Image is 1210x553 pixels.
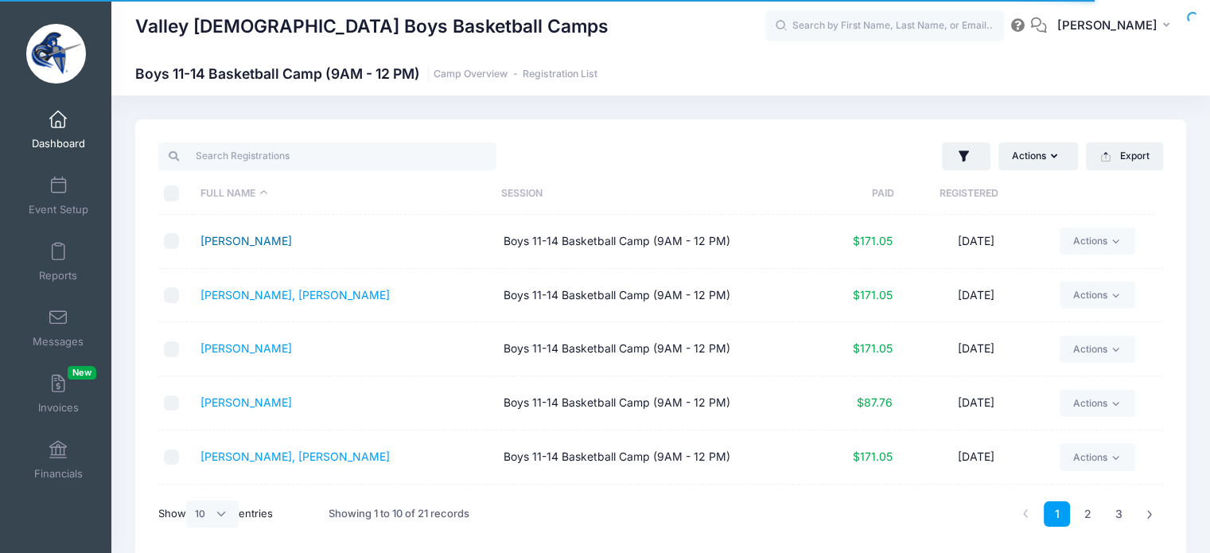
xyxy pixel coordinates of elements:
label: Show entries [158,500,273,528]
span: Messages [33,335,84,349]
span: Dashboard [32,137,85,150]
td: Boys 11-14 Basketball Camp (9AM - 12 PM) [496,430,799,485]
td: Boys 11-14 Basketball Camp (9AM - 12 PM) [496,215,799,269]
td: [DATE] [901,215,1052,269]
button: Export [1086,142,1163,169]
h1: Valley [DEMOGRAPHIC_DATA] Boys Basketball Camps [135,8,609,45]
span: New [68,366,96,380]
span: $171.05 [853,341,893,355]
h1: Boys 11-14 Basketball Camp (9AM - 12 PM) [135,65,597,82]
a: Actions [1060,336,1135,363]
a: 3 [1106,501,1132,528]
span: Reports [39,269,77,282]
a: Dashboard [21,102,96,158]
a: Actions [1060,443,1135,470]
a: 1 [1044,501,1070,528]
button: [PERSON_NAME] [1047,8,1186,45]
input: Search by First Name, Last Name, or Email... [765,10,1004,42]
a: [PERSON_NAME] [200,341,292,355]
td: [DATE] [901,376,1052,430]
td: [DATE] [901,430,1052,485]
a: [PERSON_NAME] [200,395,292,409]
a: 2 [1075,501,1101,528]
a: Camp Overview [434,68,508,80]
span: Financials [34,467,83,481]
span: Event Setup [29,203,88,216]
td: Boys 11-14 Basketball Camp (9AM - 12 PM) [496,322,799,376]
a: Actions [1060,228,1135,255]
td: [DATE] [901,269,1052,323]
img: Valley Christian Boys Basketball Camps [26,24,86,84]
a: Registration List [523,68,597,80]
a: Event Setup [21,168,96,224]
button: Actions [998,142,1078,169]
span: [PERSON_NAME] [1057,17,1157,34]
a: Financials [21,432,96,488]
td: Boys 11-14 Basketball Camp (9AM - 12 PM) [496,269,799,323]
span: $87.76 [857,395,893,409]
th: Session: activate to sort column ascending [493,173,794,215]
th: Full Name: activate to sort column descending [193,173,493,215]
a: Reports [21,234,96,290]
select: Showentries [186,500,239,528]
input: Search Registrations [158,142,496,169]
a: InvoicesNew [21,366,96,422]
a: Messages [21,300,96,356]
td: Boys 11-14 Basketball Camp (9AM - 12 PM) [496,485,799,539]
th: Registered: activate to sort column ascending [894,173,1045,215]
div: Showing 1 to 10 of 21 records [329,496,469,532]
span: $171.05 [853,288,893,302]
td: [DATE] [901,485,1052,539]
span: $171.05 [853,234,893,247]
td: Boys 11-14 Basketball Camp (9AM - 12 PM) [496,376,799,430]
span: Invoices [38,401,79,415]
th: Paid: activate to sort column ascending [794,173,894,215]
a: [PERSON_NAME] [200,234,292,247]
td: [DATE] [901,322,1052,376]
a: [PERSON_NAME], [PERSON_NAME] [200,450,390,463]
a: Actions [1060,390,1135,417]
span: $171.05 [853,450,893,463]
a: Actions [1060,282,1135,309]
a: [PERSON_NAME], [PERSON_NAME] [200,288,390,302]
